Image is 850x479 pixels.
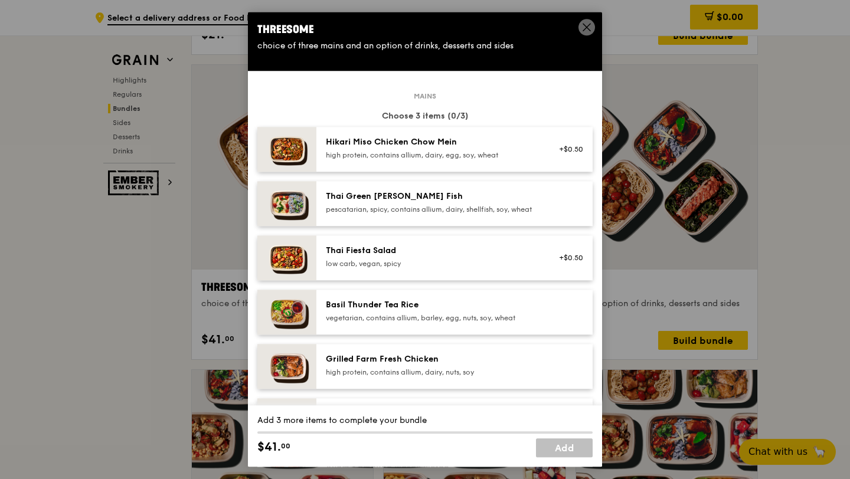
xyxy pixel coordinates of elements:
[281,442,290,451] span: 00
[257,398,316,443] img: daily_normal_Honey_Duo_Mustard_Chicken__Horizontal_.jpg
[257,127,316,172] img: daily_normal_Hikari_Miso_Chicken_Chow_Mein__Horizontal_.jpg
[257,415,593,427] div: Add 3 more items to complete your bundle
[257,344,316,389] img: daily_normal_HORZ-Grilled-Farm-Fresh-Chicken.jpg
[257,181,316,226] img: daily_normal_HORZ-Thai-Green-Curry-Fish.jpg
[257,40,593,52] div: choice of three mains and an option of drinks, desserts and sides
[552,253,583,263] div: +$0.50
[326,368,538,377] div: high protein, contains allium, dairy, nuts, soy
[536,439,593,458] a: Add
[257,21,593,38] div: Threesome
[552,145,583,154] div: +$0.50
[257,235,316,280] img: daily_normal_Thai_Fiesta_Salad__Horizontal_.jpg
[326,245,538,257] div: Thai Fiesta Salad
[326,259,538,268] div: low carb, vegan, spicy
[257,439,281,457] span: $41.
[326,205,538,214] div: pescatarian, spicy, contains allium, dairy, shellfish, soy, wheat
[257,110,593,122] div: Choose 3 items (0/3)
[326,150,538,160] div: high protein, contains allium, dairy, egg, soy, wheat
[257,290,316,334] img: daily_normal_HORZ-Basil-Thunder-Tea-Rice.jpg
[326,191,538,202] div: Thai Green [PERSON_NAME] Fish
[409,91,441,101] span: Mains
[326,299,538,311] div: Basil Thunder Tea Rice
[326,136,538,148] div: Hikari Miso Chicken Chow Mein
[326,353,538,365] div: Grilled Farm Fresh Chicken
[326,313,538,323] div: vegetarian, contains allium, barley, egg, nuts, soy, wheat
